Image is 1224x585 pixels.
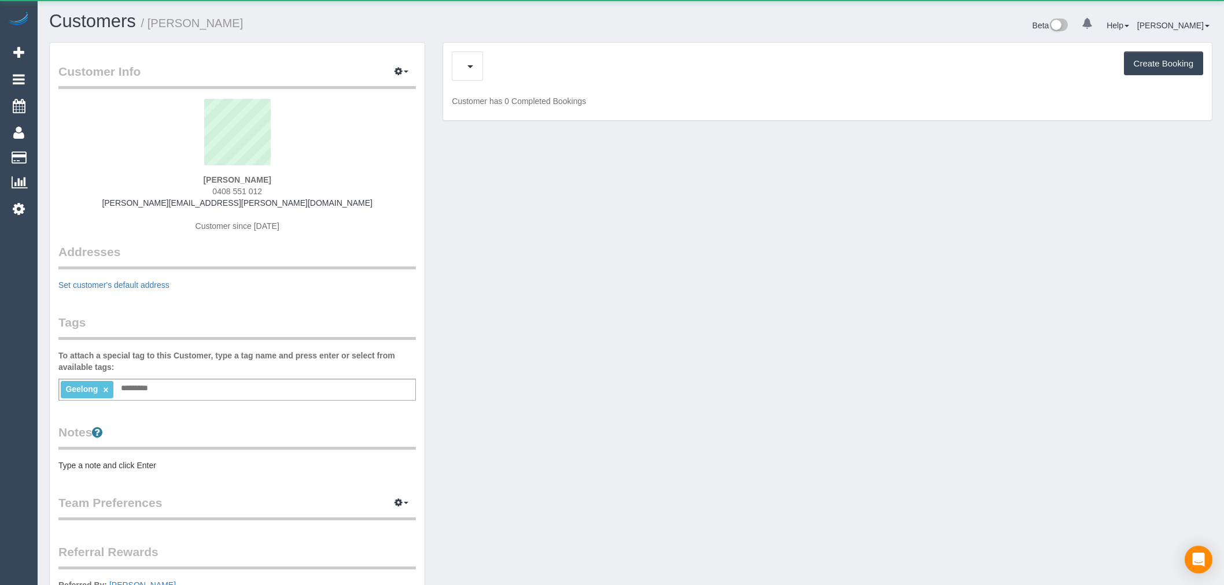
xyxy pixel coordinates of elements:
legend: Customer Info [58,63,416,89]
p: Customer has 0 Completed Bookings [452,95,1203,107]
img: Automaid Logo [7,12,30,28]
legend: Team Preferences [58,494,416,520]
strong: [PERSON_NAME] [203,175,271,184]
a: Set customer's default address [58,280,169,290]
a: Help [1107,21,1129,30]
legend: Tags [58,314,416,340]
a: × [103,385,108,395]
span: Customer since [DATE] [196,221,279,231]
span: Geelong [65,384,98,394]
legend: Referral Rewards [58,543,416,569]
label: To attach a special tag to this Customer, type a tag name and press enter or select from availabl... [58,350,416,373]
span: 0408 551 012 [212,187,262,196]
small: / [PERSON_NAME] [141,17,244,29]
a: Beta [1033,21,1068,30]
img: New interface [1049,18,1068,34]
legend: Notes [58,424,416,450]
div: Open Intercom Messenger [1185,546,1212,573]
a: [PERSON_NAME][EMAIL_ADDRESS][PERSON_NAME][DOMAIN_NAME] [102,198,373,208]
a: Customers [49,11,136,31]
pre: Type a note and click Enter [58,460,416,471]
button: Create Booking [1124,51,1203,76]
a: [PERSON_NAME] [1137,21,1210,30]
